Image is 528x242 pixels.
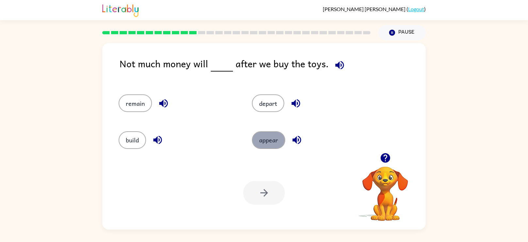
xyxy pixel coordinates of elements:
[378,25,426,40] button: Pause
[252,131,285,149] button: appear
[102,3,139,17] img: Literably
[119,94,152,112] button: remain
[120,56,426,81] div: Not much money will after we buy the toys.
[323,6,406,12] span: [PERSON_NAME] [PERSON_NAME]
[408,6,424,12] a: Logout
[353,156,418,222] video: Your browser must support playing .mp4 files to use Literably. Please try using another browser.
[119,131,146,149] button: build
[252,94,284,112] button: depart
[323,6,426,12] div: ( )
